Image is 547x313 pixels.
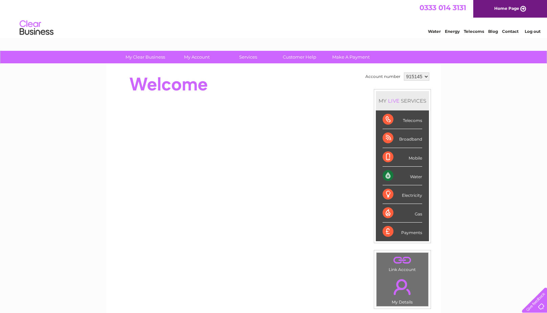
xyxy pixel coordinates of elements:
a: Services [220,51,276,63]
a: . [378,275,427,299]
div: Gas [383,204,422,223]
img: logo.png [19,18,54,38]
a: 0333 014 3131 [419,3,466,12]
div: Payments [383,223,422,241]
div: LIVE [387,98,401,104]
a: Water [428,29,441,34]
td: My Details [376,273,429,307]
a: Make A Payment [323,51,379,63]
a: My Clear Business [117,51,173,63]
div: MY SERVICES [376,91,429,110]
a: Blog [488,29,498,34]
a: . [378,254,427,266]
a: Telecoms [464,29,484,34]
div: Broadband [383,129,422,148]
div: Mobile [383,148,422,167]
a: Log out [525,29,541,34]
a: My Account [169,51,225,63]
td: Account number [364,71,402,82]
a: Energy [445,29,460,34]
a: Contact [502,29,519,34]
div: Electricity [383,185,422,204]
a: Customer Help [272,51,327,63]
div: Clear Business is a trading name of Verastar Limited (registered in [GEOGRAPHIC_DATA] No. 3667643... [114,4,434,33]
div: Water [383,167,422,185]
td: Link Account [376,252,429,274]
div: Telecoms [383,110,422,129]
